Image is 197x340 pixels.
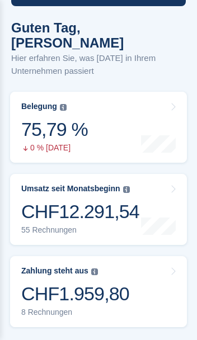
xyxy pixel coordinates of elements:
[60,104,67,111] img: icon-info-grey-7440780725fd019a000dd9b08b2336e03edf1995a4989e88bcd33f0948082b44.svg
[21,143,88,153] div: 0 % [DATE]
[10,174,187,245] a: Umsatz seit Monatsbeginn CHF12.291,54 55 Rechnungen
[21,200,139,223] div: CHF12.291,54
[123,186,130,193] img: icon-info-grey-7440780725fd019a000dd9b08b2336e03edf1995a4989e88bcd33f0948082b44.svg
[21,118,88,141] div: 75,79 %
[10,92,187,163] a: Belegung 75,79 % 0 % [DATE]
[21,308,129,317] div: 8 Rechnungen
[91,268,98,275] img: icon-info-grey-7440780725fd019a000dd9b08b2336e03edf1995a4989e88bcd33f0948082b44.svg
[21,282,129,305] div: CHF1.959,80
[21,184,120,193] div: Umsatz seit Monatsbeginn
[21,266,88,276] div: Zahlung steht aus
[11,52,186,77] p: Hier erfahren Sie, was [DATE] in Ihrem Unternehmen passiert
[21,225,139,235] div: 55 Rechnungen
[10,256,187,327] a: Zahlung steht aus CHF1.959,80 8 Rechnungen
[21,102,57,111] div: Belegung
[11,20,186,50] h1: Guten Tag, [PERSON_NAME]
